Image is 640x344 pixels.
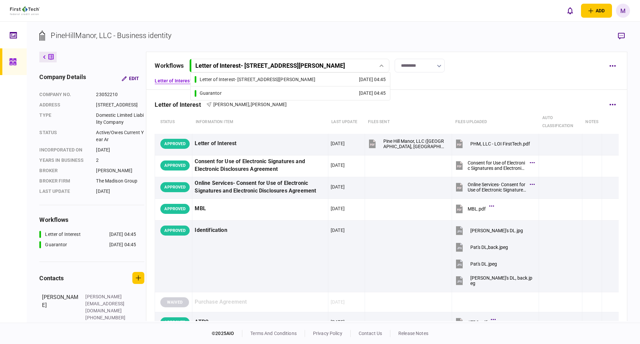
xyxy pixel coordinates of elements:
[195,315,325,330] div: ATPC
[212,330,242,337] div: © 2025 AIO
[96,146,144,153] div: [DATE]
[328,110,365,134] th: last update
[39,91,89,98] div: company no.
[85,314,129,321] div: [PHONE_NUMBER]
[195,62,345,69] div: Letter of Interest - [STREET_ADDRESS][PERSON_NAME]
[195,180,325,195] div: Online Services- Consent for Use of Electronic Signatures and Electronic Disclosures Agreement
[331,140,345,147] div: [DATE]
[195,86,386,100] a: Guarantor[DATE] 04:45
[96,188,144,195] div: [DATE]
[96,112,144,126] div: Domestic Limited Liability Company
[251,102,287,107] span: [PERSON_NAME]
[39,215,144,224] div: workflows
[581,4,612,18] button: open adding identity options
[195,158,325,173] div: Consent for Use of Electronic Signatures and Electronic Disclosures Agreement
[39,101,89,108] div: address
[160,226,190,236] div: APPROVED
[45,241,67,248] div: Guarantor
[189,59,389,72] button: Letter of Interest- [STREET_ADDRESS][PERSON_NAME]
[470,141,530,146] div: PHM, LLC - LOI FirstTech.pdf
[39,274,64,283] div: contacts
[39,167,89,174] div: Broker
[160,204,190,214] div: APPROVED
[51,30,171,41] div: PineHillManor, LLC - Business identity
[213,102,250,107] span: [PERSON_NAME]
[96,157,144,164] div: 2
[109,241,136,248] div: [DATE] 04:45
[39,178,89,185] div: broker firm
[468,206,486,212] div: MBL.pdf
[470,228,523,233] div: Nancy's DL.jpg
[96,178,144,185] div: The Madison Group
[39,231,136,238] a: Letter of Interest[DATE] 04:45
[96,129,144,143] div: Active/Owes Current Year Ar
[454,240,508,255] button: Pat's DL,back.jpeg
[116,72,144,84] button: Edit
[195,136,325,151] div: Letter of Interest
[359,76,386,83] div: [DATE] 04:45
[468,182,526,193] div: Online Services- Consent for Use of Electronic Signatures and Electronic Disclosures Agreement.pdf
[454,315,494,330] button: ATPC.pdf
[539,110,582,134] th: auto classification
[359,90,386,97] div: [DATE] 04:45
[454,256,497,271] button: Pat's DL.jpeg
[195,73,386,86] a: Letter of Interest- [STREET_ADDRESS][PERSON_NAME][DATE] 04:45
[45,231,80,238] div: Letter of Interest
[331,227,345,234] div: [DATE]
[470,275,533,286] div: Nancy's DL, back.jpeg
[470,245,508,250] div: Pat's DL,back.jpeg
[250,331,297,336] a: terms and conditions
[42,293,79,342] div: [PERSON_NAME]
[468,320,487,325] div: ATPC.pdf
[39,72,86,84] div: company details
[563,4,577,18] button: open notifications list
[367,136,446,151] button: Pine Hill Manor, LLC (Tifton, GA) - LOI 2.2.24.pdf
[160,139,190,149] div: APPROVED
[160,160,190,170] div: APPROVED
[331,205,345,212] div: [DATE]
[582,110,602,134] th: notes
[160,317,190,327] div: APPROVED
[398,331,428,336] a: release notes
[39,146,89,153] div: incorporated on
[192,110,328,134] th: Information item
[109,231,136,238] div: [DATE] 04:45
[155,101,206,108] div: Letter of Interest
[39,188,89,195] div: last update
[331,299,345,305] div: [DATE]
[383,138,446,149] div: Pine Hill Manor, LLC (Tifton, GA) - LOI 2.2.24.pdf
[195,295,325,310] div: Purchase Agreement
[39,157,89,164] div: years in business
[454,223,523,238] button: Nancy's DL.jpg
[160,297,189,307] div: WAIVED
[470,261,497,267] div: Pat's DL.jpeg
[39,112,89,126] div: Type
[331,184,345,190] div: [DATE]
[10,6,40,15] img: client company logo
[155,110,192,134] th: status
[96,101,144,108] div: [STREET_ADDRESS]
[452,110,539,134] th: Files uploaded
[155,77,191,84] a: Letter of Interest
[200,90,222,97] div: Guarantor
[195,201,325,216] div: MBL
[365,110,452,134] th: files sent
[454,158,533,173] button: Consent for Use of Electronic Signatures and Electronic Disclosures Agreement.pdf
[616,4,630,18] button: M
[96,167,144,174] div: [PERSON_NAME]
[331,319,345,325] div: [DATE]
[454,136,530,151] button: PHM, LLC - LOI FirstTech.pdf
[454,201,492,216] button: MBL.pdf
[313,331,342,336] a: privacy policy
[85,293,129,314] div: [PERSON_NAME][EMAIL_ADDRESS][DOMAIN_NAME]
[195,223,325,238] div: Identification
[200,76,315,83] div: Letter of Interest - [STREET_ADDRESS][PERSON_NAME]
[249,102,250,107] span: ,
[160,182,190,192] div: APPROVED
[155,61,184,70] div: workflows
[468,160,526,171] div: Consent for Use of Electronic Signatures and Electronic Disclosures Agreement.pdf
[359,331,382,336] a: contact us
[331,162,345,168] div: [DATE]
[454,180,533,195] button: Online Services- Consent for Use of Electronic Signatures and Electronic Disclosures Agreement.pdf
